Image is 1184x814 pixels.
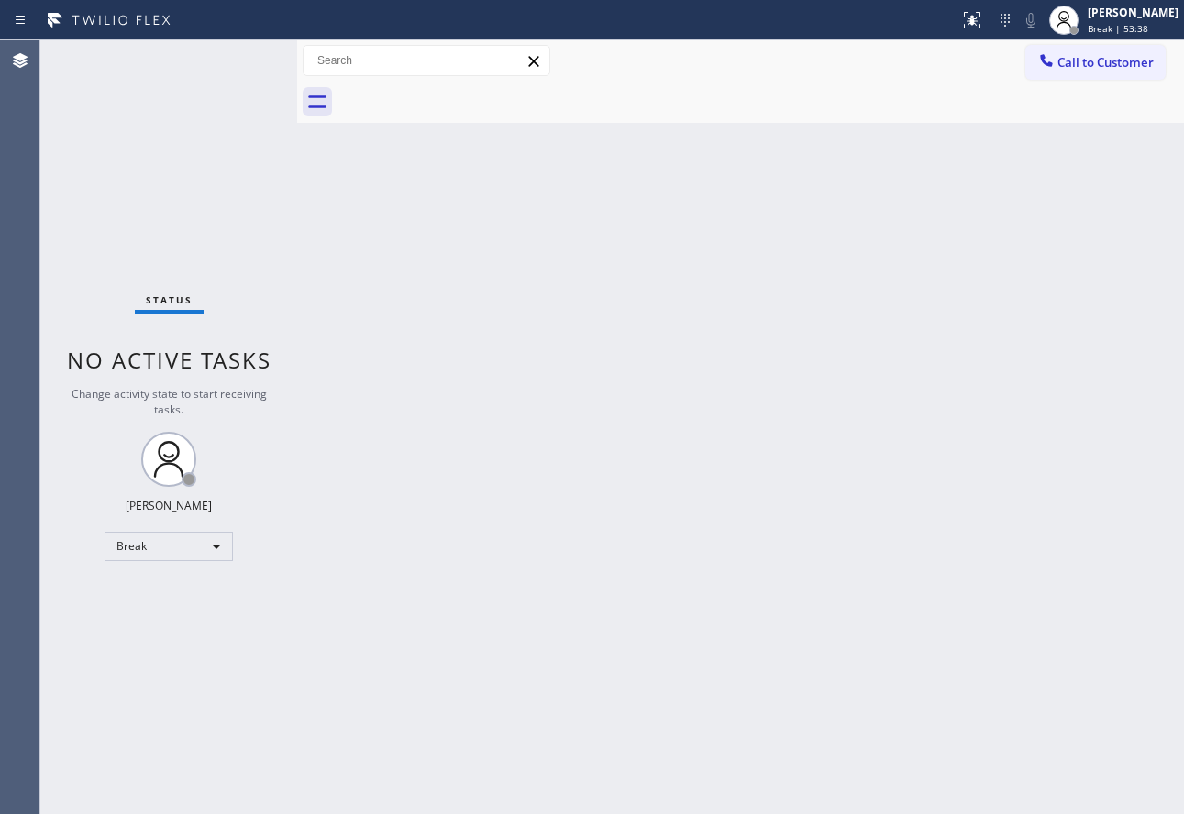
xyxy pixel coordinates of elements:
[105,532,233,561] div: Break
[1088,22,1148,35] span: Break | 53:38
[72,386,267,417] span: Change activity state to start receiving tasks.
[1057,54,1154,71] span: Call to Customer
[146,293,193,306] span: Status
[1088,5,1178,20] div: [PERSON_NAME]
[1025,45,1166,80] button: Call to Customer
[67,345,271,375] span: No active tasks
[304,46,549,75] input: Search
[126,498,212,513] div: [PERSON_NAME]
[1018,7,1044,33] button: Mute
